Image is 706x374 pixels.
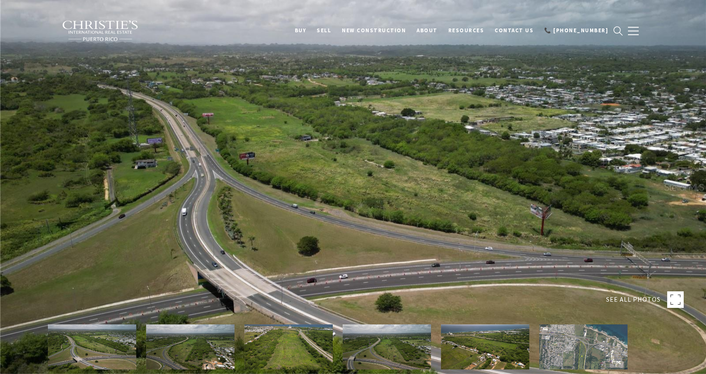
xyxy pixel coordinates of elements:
[441,324,529,369] img: State Highway #2, KM 83.1 BO. CARRIZALES
[244,324,333,369] img: State Highway #2, KM 83.1 BO. CARRIZALES
[146,324,235,369] img: State Highway #2, KM 83.1 BO. CARRIZALES
[48,324,136,369] img: State Highway #2, KM 83.1 BO. CARRIZALES
[443,23,490,38] a: Resources
[411,23,443,38] a: About
[539,324,628,369] img: State Highway #2, KM 83.1 BO. CARRIZALES
[342,27,406,34] span: New Construction
[311,23,336,38] a: SELL
[544,27,608,34] span: 📞 [PHONE_NUMBER]
[289,23,312,38] a: BUY
[606,294,661,305] span: SEE ALL PHOTOS
[343,324,431,369] img: State Highway #2, KM 83.1 BO. CARRIZALES
[539,23,614,38] a: 📞 [PHONE_NUMBER]
[495,27,533,34] span: Contact Us
[62,20,139,42] img: Christie's International Real Estate black text logo
[336,23,411,38] a: New Construction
